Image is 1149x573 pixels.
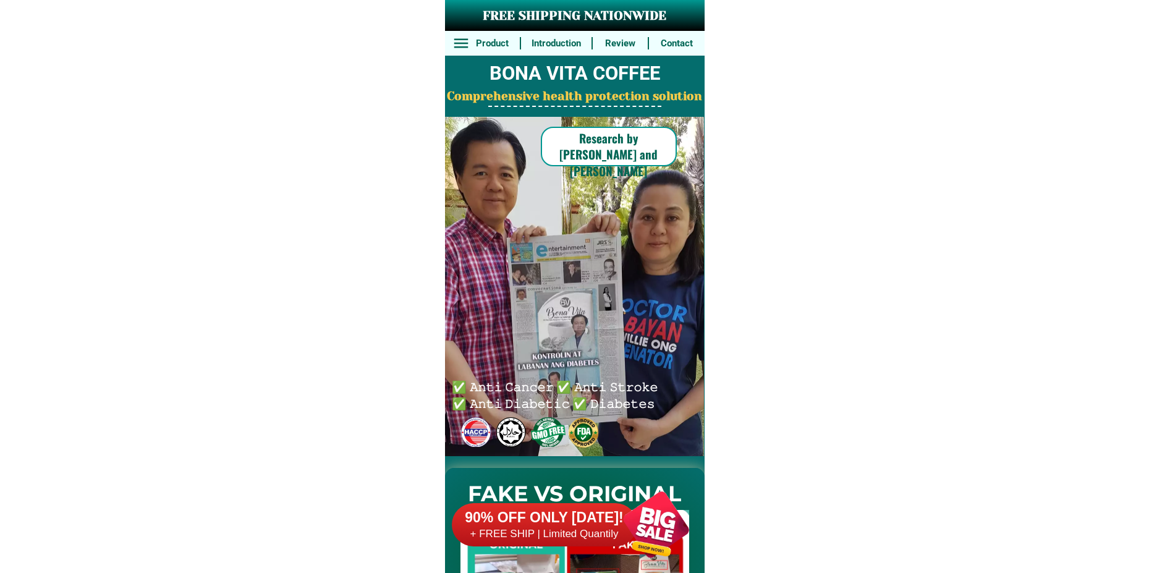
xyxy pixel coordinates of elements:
[527,36,585,51] h6: Introduction
[452,527,637,541] h6: + FREE SHIP | Limited Quantily
[600,36,642,51] h6: Review
[445,7,705,25] h3: FREE SHIPPING NATIONWIDE
[541,130,677,179] h6: Research by [PERSON_NAME] and [PERSON_NAME]
[445,478,705,511] h2: FAKE VS ORIGINAL
[445,88,705,106] h2: Comprehensive health protection solution
[471,36,513,51] h6: Product
[452,509,637,527] h6: 90% OFF ONLY [DATE]!
[452,378,663,410] h6: ✅ 𝙰𝚗𝚝𝚒 𝙲𝚊𝚗𝚌𝚎𝚛 ✅ 𝙰𝚗𝚝𝚒 𝚂𝚝𝚛𝚘𝚔𝚎 ✅ 𝙰𝚗𝚝𝚒 𝙳𝚒𝚊𝚋𝚎𝚝𝚒𝚌 ✅ 𝙳𝚒𝚊𝚋𝚎𝚝𝚎𝚜
[656,36,698,51] h6: Contact
[445,59,705,88] h2: BONA VITA COFFEE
